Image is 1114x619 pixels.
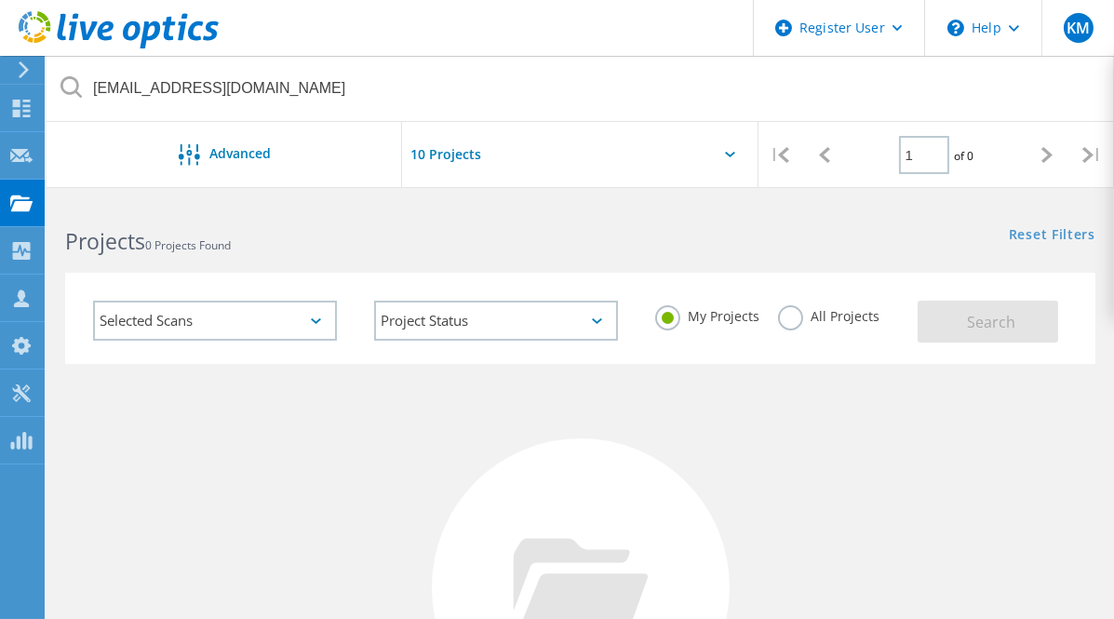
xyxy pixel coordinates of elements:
div: | [758,122,803,188]
span: of 0 [954,148,973,164]
label: My Projects [655,305,759,323]
label: All Projects [778,305,879,323]
a: Live Optics Dashboard [19,39,219,52]
b: Projects [65,226,145,256]
span: 0 Projects Found [145,237,231,253]
button: Search [918,301,1058,343]
div: Selected Scans [93,301,337,341]
div: Project Status [374,301,618,341]
a: Reset Filters [1009,228,1095,244]
svg: \n [947,20,964,36]
div: | [1069,122,1114,188]
span: KM [1067,20,1090,35]
span: Search [967,312,1015,332]
span: Advanced [209,147,271,160]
